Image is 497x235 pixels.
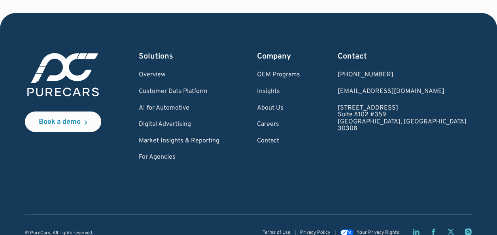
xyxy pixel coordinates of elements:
a: Contact [257,138,300,145]
div: Solutions [139,51,219,62]
a: AI for Automotive [139,105,219,112]
a: OEM Programs [257,72,300,79]
a: Customer Data Platform [139,88,219,95]
div: Company [257,51,300,62]
div: [PHONE_NUMBER] [337,72,466,79]
div: Contact [337,51,466,62]
a: Digital Advertising [139,121,219,128]
a: Careers [257,121,300,128]
a: Insights [257,88,300,95]
img: purecars logo [25,51,101,99]
a: Market Insights & Reporting [139,138,219,145]
a: For Agencies [139,154,219,161]
div: Book a demo [39,119,81,126]
a: About Us [257,105,300,112]
a: Book a demo [25,112,101,132]
a: [STREET_ADDRESS]Suite A102 #359[GEOGRAPHIC_DATA], [GEOGRAPHIC_DATA]30308 [337,105,466,133]
a: Email us [337,88,466,95]
a: Overview [139,72,219,79]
